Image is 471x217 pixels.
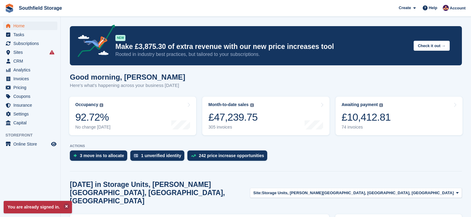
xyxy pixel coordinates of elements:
[3,119,57,127] a: menu
[4,201,72,213] p: You are already signed in.
[191,154,196,157] img: price_increase_opportunities-93ffe204e8149a01c8c9dc8f82e8f89637d9d84a8eef4429ea346261dce0b2c0.svg
[70,82,185,89] p: Here's what's happening across your business [DATE]
[3,74,57,83] a: menu
[3,101,57,109] a: menu
[13,140,50,148] span: Online Store
[199,153,264,158] div: 242 price increase opportunities
[253,190,262,196] span: Site:
[13,66,50,74] span: Analytics
[13,48,50,57] span: Sites
[429,5,437,11] span: Help
[69,97,196,135] a: Occupancy 92.72% No change [DATE]
[208,111,258,123] div: £47,239.75
[250,103,254,107] img: icon-info-grey-7440780725fd019a000dd9b08b2336e03edf1995a4989e88bcd33f0948082b44.svg
[13,22,50,30] span: Home
[115,51,409,58] p: Rooted in industry best practices, but tailored to your subscriptions.
[3,48,57,57] a: menu
[70,73,185,81] h1: Good morning, [PERSON_NAME]
[342,111,391,123] div: £10,412.81
[208,125,258,130] div: 305 invoices
[70,181,250,205] h2: [DATE] in Storage Units, [PERSON_NAME][GEOGRAPHIC_DATA], [GEOGRAPHIC_DATA], [GEOGRAPHIC_DATA]
[13,57,50,65] span: CRM
[13,39,50,48] span: Subscriptions
[70,144,462,148] p: ACTIONS
[100,103,103,107] img: icon-info-grey-7440780725fd019a000dd9b08b2336e03edf1995a4989e88bcd33f0948082b44.svg
[130,150,187,164] a: 1 unverified identity
[3,66,57,74] a: menu
[3,39,57,48] a: menu
[115,42,409,51] p: Make £3,875.30 of extra revenue with our new price increases tool
[342,102,378,107] div: Awaiting payment
[50,140,57,148] a: Preview store
[115,35,125,41] div: NEW
[443,5,449,11] img: Sharon Law
[208,102,248,107] div: Month-to-date sales
[187,150,270,164] a: 242 price increase opportunities
[414,41,450,51] button: Check it out →
[141,153,181,158] div: 1 unverified identity
[262,190,454,196] span: Storage Units, [PERSON_NAME][GEOGRAPHIC_DATA], [GEOGRAPHIC_DATA], [GEOGRAPHIC_DATA]
[202,97,329,135] a: Month-to-date sales £47,239.75 305 invoices
[450,5,466,11] span: Account
[3,83,57,92] a: menu
[75,125,111,130] div: No change [DATE]
[3,92,57,101] a: menu
[399,5,411,11] span: Create
[3,22,57,30] a: menu
[70,150,130,164] a: 3 move ins to allocate
[73,154,77,157] img: move_ins_to_allocate_icon-fdf77a2bb77ea45bf5b3d319d69a93e2d87916cf1d5bf7949dd705db3b84f3ca.svg
[5,4,14,13] img: stora-icon-8386f47178a22dfd0bd8f6a31ec36ba5ce8667c1dd55bd0f319d3a0aa187defe.svg
[13,92,50,101] span: Coupons
[3,110,57,118] a: menu
[3,57,57,65] a: menu
[379,103,383,107] img: icon-info-grey-7440780725fd019a000dd9b08b2336e03edf1995a4989e88bcd33f0948082b44.svg
[336,97,462,135] a: Awaiting payment £10,412.81 74 invoices
[13,110,50,118] span: Settings
[75,111,111,123] div: 92.72%
[80,153,124,158] div: 3 move ins to allocate
[13,74,50,83] span: Invoices
[250,188,462,198] button: Site: Storage Units, [PERSON_NAME][GEOGRAPHIC_DATA], [GEOGRAPHIC_DATA], [GEOGRAPHIC_DATA]
[13,101,50,109] span: Insurance
[5,132,60,138] span: Storefront
[75,102,98,107] div: Occupancy
[342,125,391,130] div: 74 invoices
[13,119,50,127] span: Capital
[134,154,138,157] img: verify_identity-adf6edd0f0f0b5bbfe63781bf79b02c33cf7c696d77639b501bdc392416b5a36.svg
[13,83,50,92] span: Pricing
[73,25,115,59] img: price-adjustments-announcement-icon-8257ccfd72463d97f412b2fc003d46551f7dbcb40ab6d574587a9cd5c0d94...
[49,50,54,55] i: Smart entry sync failures have occurred
[3,30,57,39] a: menu
[16,3,64,13] a: Southfield Storage
[3,140,57,148] a: menu
[13,30,50,39] span: Tasks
